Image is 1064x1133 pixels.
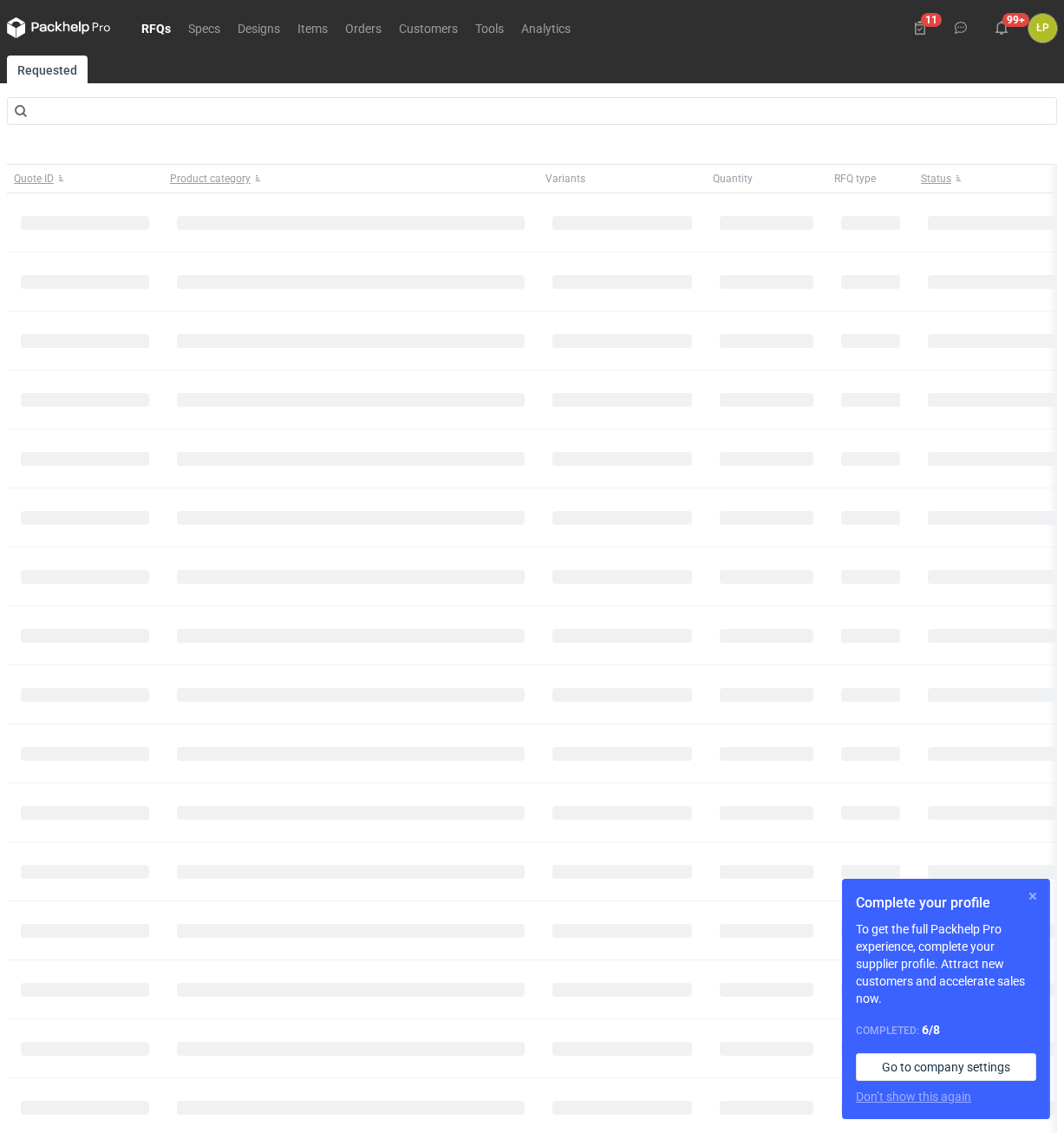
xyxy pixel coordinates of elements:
[1022,886,1043,907] button: Skip for now
[856,1053,1036,1081] a: Go to company settings
[467,17,512,38] a: Tools
[922,1023,940,1037] strong: 6 / 8
[856,1088,971,1105] button: Don’t show this again
[856,893,1036,914] h1: Complete your profile
[390,17,467,38] a: Customers
[512,17,579,38] a: Analytics
[7,165,163,193] button: Quote ID
[180,17,229,38] a: Specs
[988,14,1015,42] button: 99+
[7,17,111,38] svg: Packhelp Pro
[170,172,251,186] span: Product category
[229,17,289,38] a: Designs
[163,165,539,193] button: Product category
[14,172,54,186] span: Quote ID
[7,56,88,83] a: Requested
[1028,14,1057,43] div: Łukasz Postawa
[856,920,1036,1007] p: To get the full Packhelp Pro experience, complete your supplier profile. Attract new customers an...
[1028,14,1057,43] button: ŁP
[906,14,934,42] button: 11
[834,172,876,186] span: RFQ type
[336,17,390,38] a: Orders
[713,172,753,186] span: Quantity
[289,17,336,38] a: Items
[856,1021,1036,1039] div: Completed:
[133,17,180,38] a: RFQs
[921,172,951,186] span: Status
[545,172,585,186] span: Variants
